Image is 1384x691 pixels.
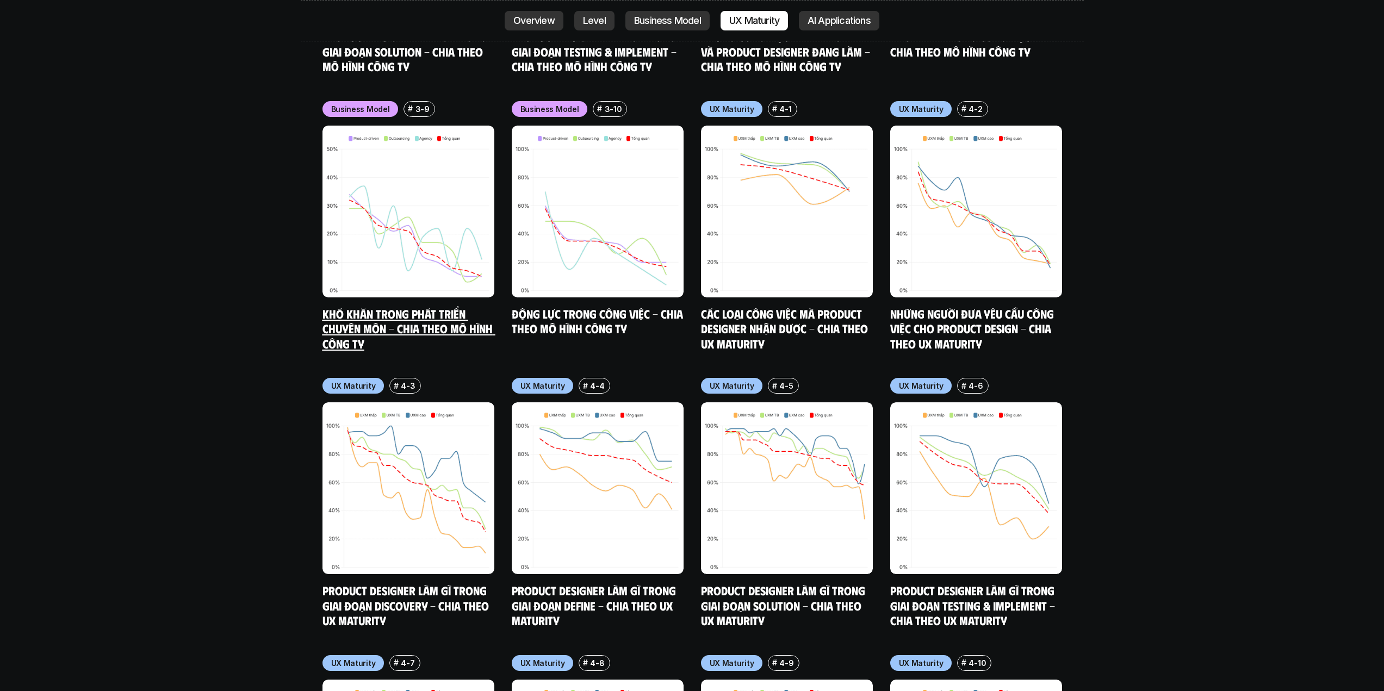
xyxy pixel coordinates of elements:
a: Business Model [625,11,710,30]
p: AI Applications [808,15,871,26]
a: Khó khăn trong công việc - Chia theo mô hình công ty [890,29,1041,59]
p: 4-7 [401,657,414,669]
p: 4-5 [779,380,793,391]
h6: # [772,382,777,390]
p: 3-10 [605,103,622,115]
h6: # [394,658,399,667]
p: Business Model [331,103,390,115]
p: UX Maturity [331,380,376,391]
p: Level [583,15,606,26]
a: Overview [505,11,563,30]
a: Product Designer làm gì trong giai đoạn Discovery - Chia theo UX Maturity [322,583,492,627]
a: Động lực trong công việc - Chia theo mô hình công ty [512,306,686,336]
p: 4-1 [779,103,791,115]
p: UX Maturity [520,657,565,669]
p: UX Maturity [710,103,754,115]
a: Khó khăn trong phát triển chuyên môn - Chia theo mô hình công ty [322,306,495,351]
p: 4-8 [590,657,604,669]
p: 4-3 [401,380,415,391]
p: 4-6 [969,380,983,391]
a: Product Designer làm gì trong giai đoạn Testing & Implement - Chia theo UX Maturity [890,583,1058,627]
a: AI Applications [799,11,879,30]
p: UX Maturity [710,657,754,669]
p: UX Maturity [899,380,944,391]
h6: # [583,382,588,390]
a: Product Designer làm gì trong giai đoạn Testing & Implement - Chia theo mô hình công ty [512,29,679,73]
h6: # [961,658,966,667]
p: UX Maturity [729,15,779,26]
a: Product Designer làm gì trong giai đoạn Solution - Chia theo mô hình công ty [322,29,489,73]
a: Level [574,11,615,30]
p: UX Maturity [899,657,944,669]
h6: # [408,104,413,113]
a: Những công việc về Managment và Product Designer đang làm - Chia theo mô hình công ty [701,29,873,73]
p: Business Model [634,15,701,26]
h6: # [583,658,588,667]
h6: # [772,658,777,667]
p: 3-9 [415,103,430,115]
h6: # [394,382,399,390]
p: Overview [513,15,555,26]
p: 4-2 [969,103,982,115]
a: Các loại công việc mà Product Designer nhận được - Chia theo UX Maturity [701,306,871,351]
a: Product Designer làm gì trong giai đoạn Define - Chia theo UX Maturity [512,583,679,627]
p: UX Maturity [899,103,944,115]
h6: # [961,104,966,113]
a: Product Designer làm gì trong giai đoạn Solution - Chia theo UX Maturity [701,583,868,627]
h6: # [961,382,966,390]
p: UX Maturity [331,657,376,669]
a: Những người đưa yêu cầu công việc cho Product Design - Chia theo UX Maturity [890,306,1057,351]
a: UX Maturity [721,11,788,30]
p: Business Model [520,103,579,115]
h6: # [772,104,777,113]
p: 4-4 [590,380,604,391]
p: 4-10 [969,657,986,669]
p: UX Maturity [520,380,565,391]
p: UX Maturity [710,380,754,391]
h6: # [597,104,602,113]
p: 4-9 [779,657,793,669]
